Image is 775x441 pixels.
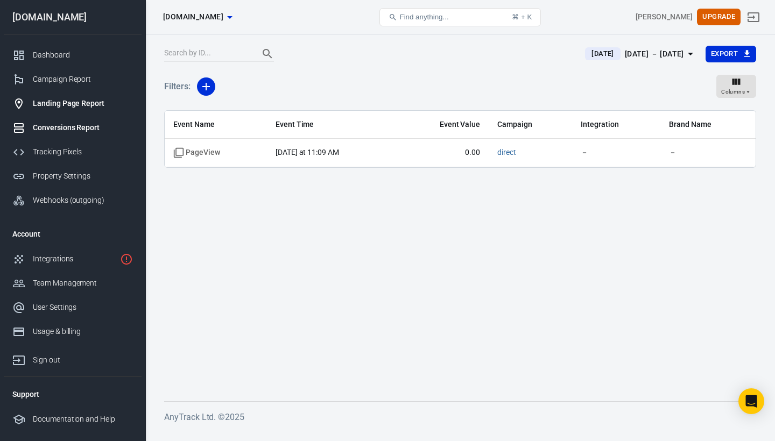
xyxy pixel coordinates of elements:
[697,9,741,25] button: Upgrade
[173,147,220,158] span: Standard event name
[399,13,448,21] span: Find anything...
[497,148,516,157] a: direct
[669,147,747,158] span: －
[33,49,133,61] div: Dashboard
[721,87,745,97] span: Columns
[4,164,142,188] a: Property Settings
[512,13,532,21] div: ⌘ + K
[497,119,563,130] span: Campaign
[497,147,516,158] span: direct
[33,302,133,313] div: User Settings
[4,344,142,372] a: Sign out
[120,253,133,266] svg: 1 networks not verified yet
[405,147,480,158] span: 0.00
[33,326,133,337] div: Usage & billing
[276,148,339,157] time: 2025-08-31T11:09:38-04:00
[4,221,142,247] li: Account
[4,247,142,271] a: Integrations
[4,12,142,22] div: [DOMAIN_NAME]
[33,414,133,425] div: Documentation and Help
[33,146,133,158] div: Tracking Pixels
[706,46,756,62] button: Export
[165,111,756,167] div: scrollable content
[164,410,756,424] h6: AnyTrack Ltd. © 2025
[4,116,142,140] a: Conversions Report
[738,388,764,414] div: Open Intercom Messenger
[4,67,142,91] a: Campaign Report
[173,119,258,130] span: Event Name
[4,295,142,319] a: User Settings
[4,319,142,344] a: Usage & billing
[741,4,766,30] a: Sign out
[276,119,387,130] span: Event Time
[581,147,652,158] span: －
[576,45,705,63] button: [DATE][DATE] － [DATE]
[33,98,133,109] div: Landing Page Report
[33,354,133,366] div: Sign out
[636,11,693,23] div: Account id: GXqx2G2u
[255,41,280,67] button: Search
[716,75,756,98] button: Columns
[4,91,142,116] a: Landing Page Report
[4,381,142,407] li: Support
[4,43,142,67] a: Dashboard
[4,140,142,164] a: Tracking Pixels
[587,48,618,59] span: [DATE]
[33,122,133,133] div: Conversions Report
[33,278,133,289] div: Team Management
[33,170,133,182] div: Property Settings
[4,271,142,295] a: Team Management
[581,119,652,130] span: Integration
[625,47,684,61] div: [DATE] － [DATE]
[164,47,250,61] input: Search by ID...
[163,10,223,24] span: worldwidehealthytip.com
[4,188,142,212] a: Webhooks (outgoing)
[33,74,133,85] div: Campaign Report
[33,195,133,206] div: Webhooks (outgoing)
[405,119,480,130] span: Event Value
[33,253,116,265] div: Integrations
[159,7,236,27] button: [DOMAIN_NAME]
[669,119,747,130] span: Brand Name
[379,8,541,26] button: Find anything...⌘ + K
[164,69,191,104] h5: Filters:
